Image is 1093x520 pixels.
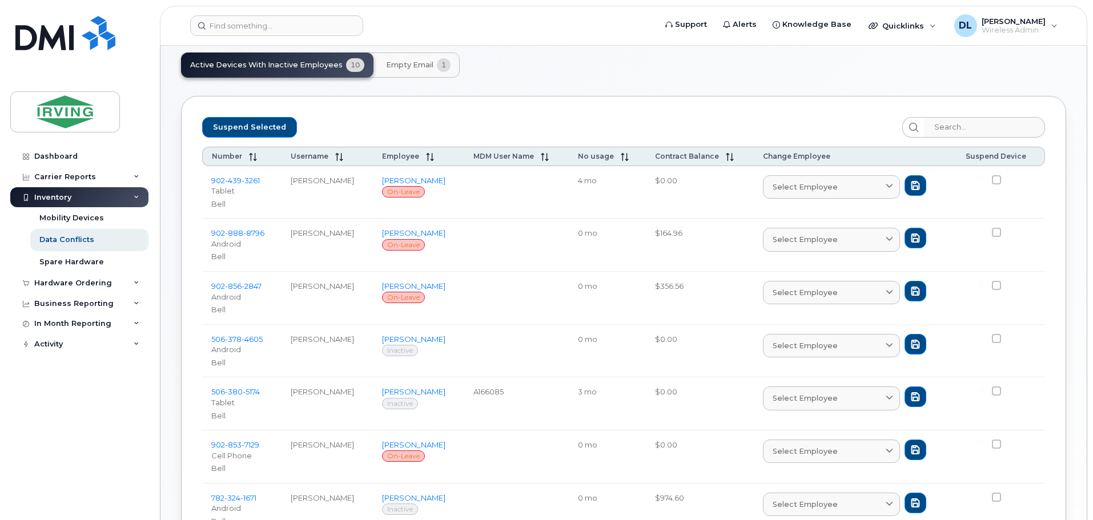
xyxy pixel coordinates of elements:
[382,228,445,237] a: [PERSON_NAME]
[211,304,272,315] p: Bell
[657,13,715,36] a: Support
[211,334,263,344] a: 5063784605
[646,377,754,430] td: $0.00
[225,440,242,449] span: 853
[211,503,272,514] p: Android
[282,377,373,430] td: [PERSON_NAME]
[773,499,838,510] span: Select employee
[382,345,418,356] span: Inactive
[211,463,272,474] p: Bell
[646,219,754,272] td: $164.96
[763,334,900,357] a: Select employee
[211,493,256,502] span: 782
[382,186,425,197] span: On-Leave
[578,152,614,160] span: No usage
[382,503,418,515] span: Inactive
[861,14,944,37] div: Quicklinks
[282,166,373,219] td: [PERSON_NAME]
[655,152,719,160] span: Contract Balance
[763,228,900,251] a: Select employee
[242,440,259,449] span: 7129
[243,228,264,237] span: 8796
[382,440,445,449] a: [PERSON_NAME]
[966,152,1026,160] span: Suspend Device
[646,272,754,325] td: $356.56
[211,228,264,237] a: 9028888796
[211,228,264,237] span: 902
[382,176,445,185] a: [PERSON_NAME]
[569,377,646,430] td: 3 mo
[240,493,256,502] span: 1671
[782,19,851,30] span: Knowledge Base
[211,440,259,449] a: 9028537129
[382,387,445,396] a: [PERSON_NAME]
[569,325,646,378] td: 0 mo
[773,287,838,298] span: Select employee
[211,387,260,396] span: 506
[763,152,830,160] span: Change Employee
[211,440,259,449] span: 902
[569,219,646,272] td: 0 mo
[211,176,260,185] a: 9024393261
[882,21,924,30] span: Quicklinks
[382,292,425,303] span: On-Leave
[763,386,900,410] a: Select employee
[190,15,363,36] input: Find something...
[211,176,260,185] span: 902
[646,325,754,378] td: $0.00
[569,272,646,325] td: 0 mo
[211,199,272,209] p: Bell
[212,152,242,160] span: Number
[473,152,534,160] span: MDM User Name
[282,219,373,272] td: [PERSON_NAME]
[773,446,838,457] span: Select employee
[211,493,256,502] a: 7823241671
[569,430,646,483] td: 0 mo
[382,493,445,502] a: [PERSON_NAME]
[213,119,286,136] span: Suspend Selected
[211,450,272,461] p: Cell Phone
[211,281,262,291] span: 902
[675,19,707,30] span: Support
[765,13,859,36] a: Knowledge Base
[211,344,272,355] p: Android
[225,334,242,344] span: 378
[773,340,838,351] span: Select employee
[382,239,425,251] span: On-Leave
[382,152,419,160] span: Employee
[382,281,445,291] a: [PERSON_NAME]
[959,19,972,33] span: DL
[291,152,328,160] span: Username
[386,61,433,70] span: Empty Email
[773,393,838,404] span: Select employee
[211,239,272,249] p: Android
[211,357,272,368] p: Bell
[242,281,262,291] span: 2847
[773,182,838,192] span: Select employee
[211,281,262,291] a: 9028562847
[282,272,373,325] td: [PERSON_NAME]
[924,117,1045,138] input: Search...
[225,281,242,291] span: 856
[211,334,263,344] span: 506
[211,186,272,196] p: Tablet
[773,234,838,245] span: Select employee
[569,166,646,219] td: 4 mo
[382,398,418,409] span: Inactive
[382,334,445,344] a: [PERSON_NAME]
[982,17,1046,26] span: [PERSON_NAME]
[282,430,373,483] td: [PERSON_NAME]
[763,440,900,463] a: Select employee
[202,117,297,138] button: Suspend Selected
[225,387,243,396] span: 380
[763,281,900,304] a: Select employee
[282,325,373,378] td: [PERSON_NAME]
[733,19,757,30] span: Alerts
[982,26,1046,35] span: Wireless Admin
[243,387,260,396] span: 5174
[437,58,451,72] span: 1
[211,387,260,396] a: 5063805174
[646,430,754,483] td: $0.00
[646,166,754,219] td: $0.00
[211,397,272,408] p: Tablet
